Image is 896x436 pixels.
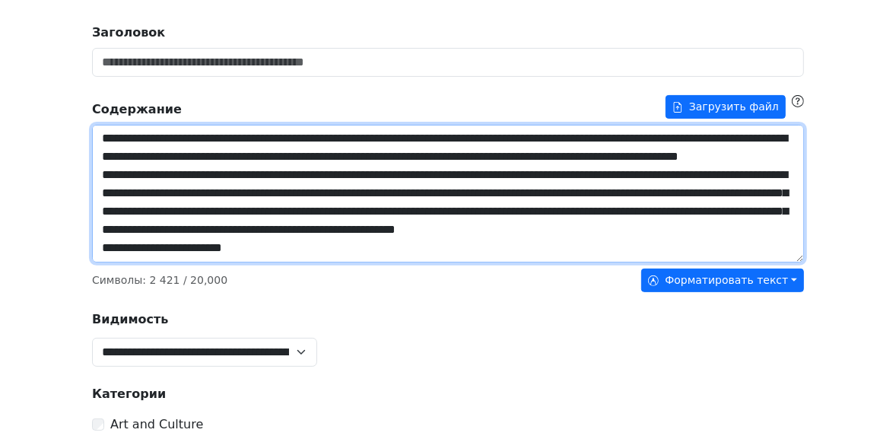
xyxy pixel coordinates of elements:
[149,274,180,286] span: 2 421
[92,100,182,119] strong: Содержание
[641,269,804,292] button: Форматировать текст
[92,387,166,401] strong: Категории
[666,95,786,119] button: Содержание
[92,272,227,288] p: Символы : / 20,000
[92,312,168,326] strong: Видимость
[92,25,165,40] strong: Заголовок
